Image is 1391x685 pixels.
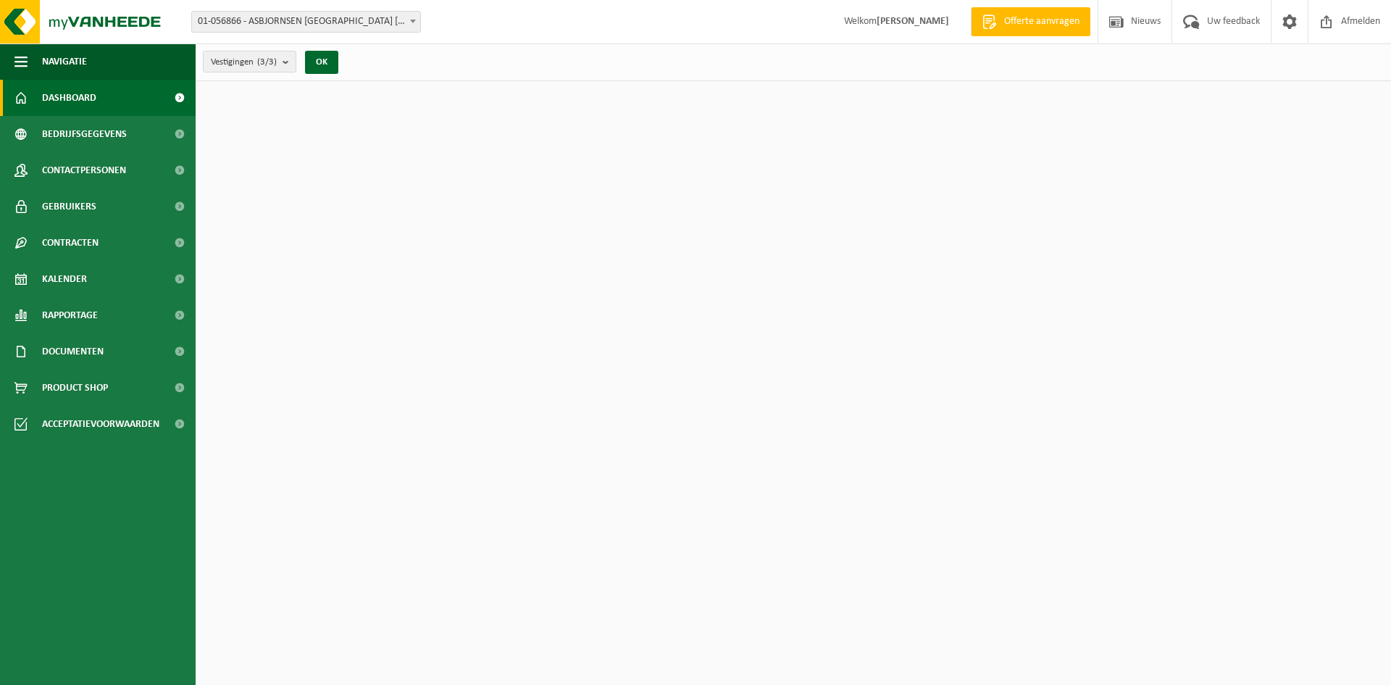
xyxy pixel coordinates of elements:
span: Acceptatievoorwaarden [42,406,159,442]
span: Vestigingen [211,51,277,73]
span: Kalender [42,261,87,297]
span: Gebruikers [42,188,96,225]
span: 01-056866 - ASBJORNSEN BELGIUM NV - WERVIK [191,11,421,33]
span: Navigatie [42,43,87,80]
span: Rapportage [42,297,98,333]
count: (3/3) [257,57,277,67]
span: Bedrijfsgegevens [42,116,127,152]
span: Documenten [42,333,104,370]
button: Vestigingen(3/3) [203,51,296,72]
span: Offerte aanvragen [1001,14,1083,29]
strong: [PERSON_NAME] [877,16,949,27]
span: Contracten [42,225,99,261]
span: Product Shop [42,370,108,406]
span: Contactpersonen [42,152,126,188]
a: Offerte aanvragen [971,7,1090,36]
span: Dashboard [42,80,96,116]
span: 01-056866 - ASBJORNSEN BELGIUM NV - WERVIK [192,12,420,32]
button: OK [305,51,338,74]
